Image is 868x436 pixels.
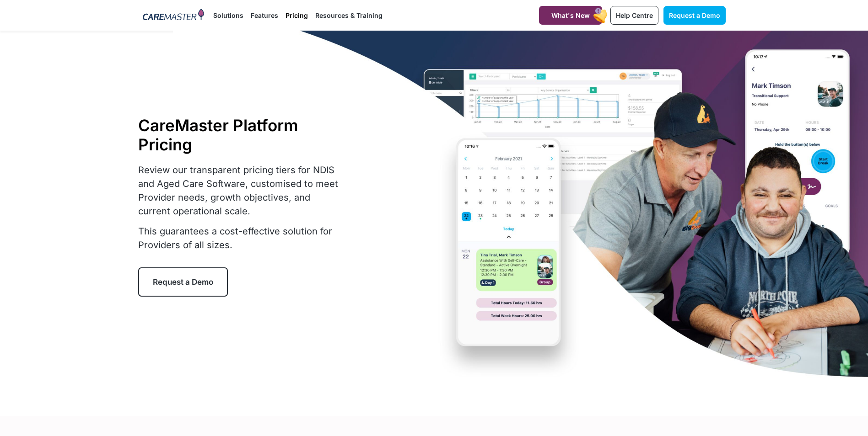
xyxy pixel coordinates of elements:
a: Request a Demo [138,267,228,297]
p: Review our transparent pricing tiers for NDIS and Aged Care Software, customised to meet Provider... [138,163,344,218]
span: Request a Demo [669,11,720,19]
a: What's New [539,6,602,25]
span: Request a Demo [153,277,213,287]
a: Help Centre [610,6,658,25]
a: Request a Demo [663,6,726,25]
h1: CareMaster Platform Pricing [138,116,344,154]
span: Help Centre [616,11,653,19]
img: CareMaster Logo [143,9,205,22]
span: What's New [551,11,590,19]
p: This guarantees a cost-effective solution for Providers of all sizes. [138,224,344,252]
